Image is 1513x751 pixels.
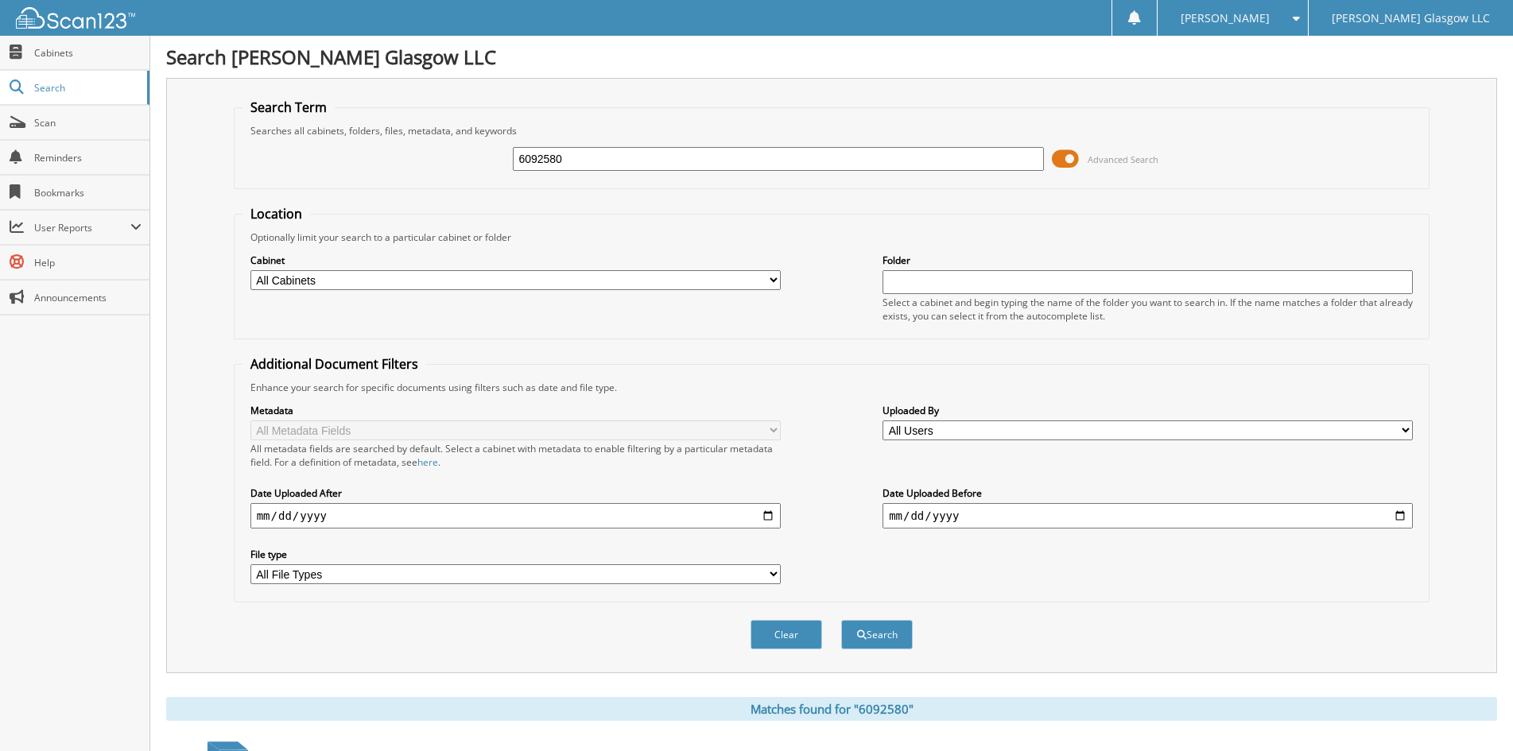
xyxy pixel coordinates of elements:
legend: Search Term [242,99,335,116]
div: Optionally limit your search to a particular cabinet or folder [242,230,1422,244]
input: end [883,503,1413,528]
legend: Additional Document Filters [242,355,426,373]
label: Metadata [250,404,781,417]
legend: Location [242,205,310,223]
div: Select a cabinet and begin typing the name of the folder you want to search in. If the name match... [883,296,1413,323]
span: [PERSON_NAME] [1181,14,1270,23]
button: Search [841,620,913,649]
span: Help [34,256,142,269]
h1: Search [PERSON_NAME] Glasgow LLC [166,44,1497,70]
img: scan123-logo-white.svg [16,7,135,29]
span: Search [34,81,139,95]
div: Searches all cabinets, folders, files, metadata, and keywords [242,124,1422,137]
span: User Reports [34,221,130,234]
label: Uploaded By [883,404,1413,417]
button: Clear [751,620,822,649]
a: here [417,455,438,469]
label: Date Uploaded After [250,486,781,500]
span: Reminders [34,151,142,165]
span: Advanced Search [1088,153,1158,165]
span: Cabinets [34,46,142,60]
div: Matches found for "6092580" [166,697,1497,721]
span: Bookmarks [34,186,142,199]
label: File type [250,548,781,561]
div: Enhance your search for specific documents using filters such as date and file type. [242,381,1422,394]
div: All metadata fields are searched by default. Select a cabinet with metadata to enable filtering b... [250,442,781,469]
label: Date Uploaded Before [883,486,1413,500]
span: [PERSON_NAME] Glasgow LLC [1332,14,1490,23]
input: start [250,503,781,528]
span: Announcements [34,291,142,304]
span: Scan [34,116,142,130]
label: Cabinet [250,254,781,267]
label: Folder [883,254,1413,267]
